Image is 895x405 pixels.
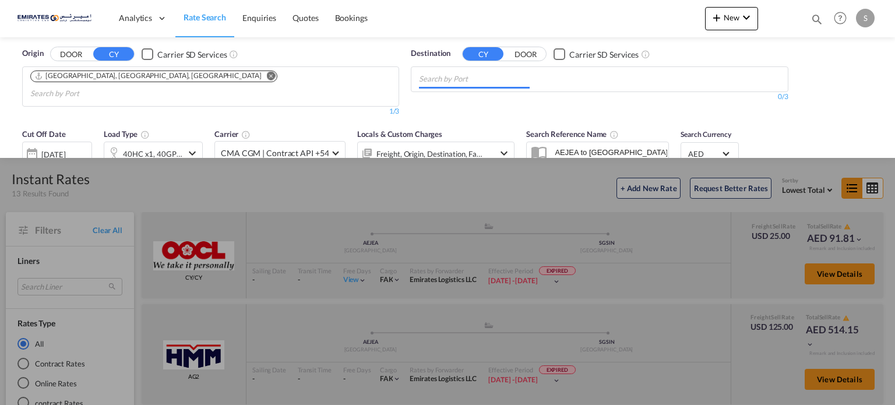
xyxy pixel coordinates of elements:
div: 40HC x1 40GP x1 20GP x1 [123,146,182,162]
span: New [710,13,753,22]
div: 40HC x1 40GP x1 20GP x1icon-chevron-down [104,142,203,165]
md-icon: icon-magnify [811,13,823,26]
md-icon: The selected Trucker/Carrierwill be displayed in the rate results If the rates are from another f... [241,130,251,139]
span: Carrier [214,129,251,139]
span: Locals & Custom Charges [357,129,442,139]
div: S [856,9,875,27]
md-icon: Unchecked: Search for CY (Container Yard) services for all selected carriers.Checked : Search for... [229,50,238,59]
span: Bookings [335,13,368,23]
input: Search Reference Name [549,143,668,161]
span: Analytics [119,12,152,24]
span: Quotes [293,13,318,23]
md-chips-wrap: Chips container with autocompletion. Enter the text area, type text to search, and then use the u... [417,67,534,89]
div: [DATE] [22,142,92,166]
span: Load Type [104,129,150,139]
div: icon-magnify [811,13,823,30]
md-icon: icon-plus 400-fg [710,10,724,24]
span: Enquiries [242,13,276,23]
button: DOOR [51,48,91,61]
div: [DATE] [41,149,65,160]
md-icon: Your search will be saved by the below given name [609,130,619,139]
button: Remove [259,71,277,83]
img: c67187802a5a11ec94275b5db69a26e6.png [17,5,96,31]
div: Carrier SD Services [157,49,227,61]
span: Origin [22,48,43,59]
div: Freight Origin Destination Factory Stuffing [376,146,482,162]
md-checkbox: Checkbox No Ink [554,48,639,60]
md-icon: icon-chevron-down [497,146,511,160]
div: Port of Jebel Ali, Jebel Ali, AEJEA [34,71,262,81]
span: Search Currency [681,130,731,139]
button: DOOR [505,48,546,61]
md-icon: icon-chevron-down [185,146,199,160]
span: CMA CGM | Contract API +54 [221,147,329,159]
div: 0/3 [411,92,788,102]
span: AED [688,149,721,159]
md-icon: icon-information-outline [140,130,150,139]
input: Chips input. [419,70,530,89]
md-chips-wrap: Chips container. Use arrow keys to select chips. [29,67,393,103]
md-select: Select Currency: د.إ AEDUnited Arab Emirates Dirham [687,145,732,162]
span: Help [830,8,850,28]
input: Search by Port [30,84,141,103]
div: Help [830,8,856,29]
span: Destination [411,48,450,59]
button: icon-plus 400-fgNewicon-chevron-down [705,7,758,30]
div: Freight Origin Destination Factory Stuffingicon-chevron-down [357,142,515,165]
span: Rate Search [184,12,226,22]
md-icon: icon-chevron-down [739,10,753,24]
button: CY [93,47,134,61]
span: Cut Off Date [22,129,66,139]
span: Search Reference Name [526,129,619,139]
div: 1/3 [22,107,399,117]
div: Press delete to remove this chip. [34,71,264,81]
md-icon: Unchecked: Search for CY (Container Yard) services for all selected carriers.Checked : Search for... [641,50,650,59]
md-checkbox: Checkbox No Ink [142,48,227,60]
div: Carrier SD Services [569,49,639,61]
button: CY [463,47,503,61]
